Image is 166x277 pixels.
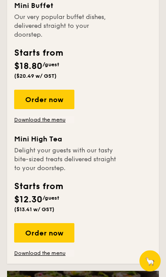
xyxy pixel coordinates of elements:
span: $18.80 [14,61,42,72]
span: 🦙 [145,256,155,266]
a: Download the menu [14,250,74,257]
a: Download the menu [14,117,74,124]
div: Mini Buffet [14,1,118,11]
div: Delight your guests with our tasty bite-sized treats delivered straight to your doorstep. [14,147,118,173]
span: ($13.41 w/ GST) [14,207,54,213]
div: Mini High Tea [14,134,118,145]
div: Starts from [14,47,62,60]
button: 🦙 [139,250,161,272]
span: /guest [42,195,59,201]
div: Order now [14,90,74,110]
span: /guest [42,62,59,68]
span: ($20.49 w/ GST) [14,73,57,80]
div: Our very popular buffet dishes, delivered straight to your doorstep. [14,13,118,40]
div: Starts from [14,180,62,194]
div: Order now [14,224,74,243]
span: $12.30 [14,195,42,205]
